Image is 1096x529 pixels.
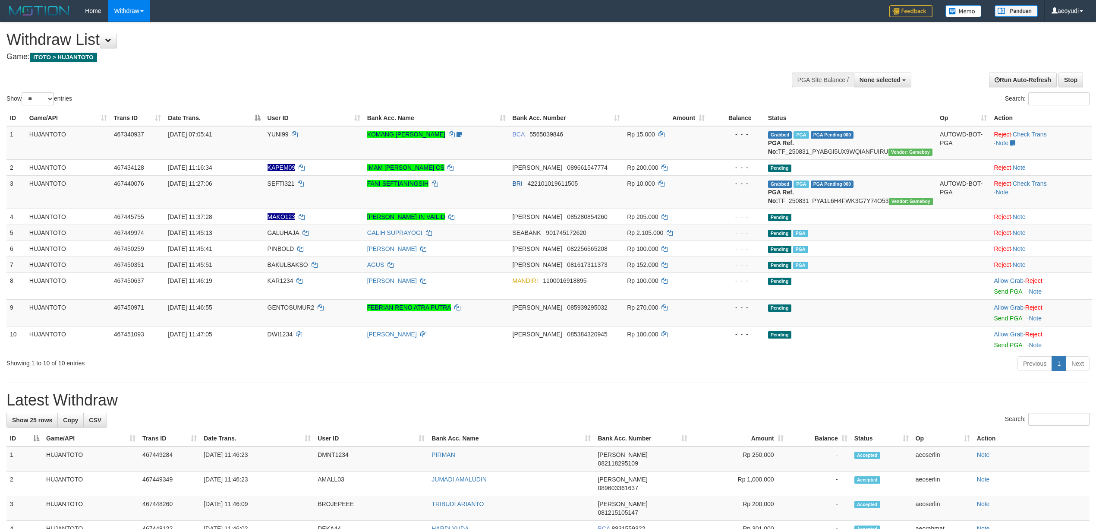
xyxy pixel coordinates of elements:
[627,180,655,187] span: Rp 10.000
[513,164,562,171] span: [PERSON_NAME]
[367,245,417,252] a: [PERSON_NAME]
[200,431,314,447] th: Date Trans.: activate to sort column ascending
[793,246,808,253] span: Marked by aeoserlin
[1025,304,1042,311] a: Reject
[314,496,428,521] td: BROJEPEEE
[811,131,854,139] span: PGA Pending
[200,496,314,521] td: [DATE] 11:46:09
[712,244,761,253] div: - - -
[598,460,638,467] span: Copy 082118295109 to clipboard
[367,331,417,338] a: [PERSON_NAME]
[43,496,139,521] td: HUJANTOTO
[268,245,294,252] span: PINBOLD
[114,245,144,252] span: 467450259
[528,180,578,187] span: Copy 422101019611505 to clipboard
[712,303,761,312] div: - - -
[543,277,586,284] span: Copy 1100016918895 to clipboard
[792,73,854,87] div: PGA Site Balance /
[367,304,451,311] a: FEBRIAN RENO ATRA PUTRA
[168,164,212,171] span: [DATE] 11:16:34
[989,73,1057,87] a: Run Auto-Refresh
[114,277,144,284] span: 467450637
[1029,315,1042,322] a: Note
[793,262,808,269] span: Marked by aeoserlin
[268,213,296,220] span: Nama rekening ada tanda titik/strip, harap diedit
[598,485,638,491] span: Copy 089603361637 to clipboard
[787,496,851,521] td: -
[268,304,315,311] span: GENTOSUMUR2
[598,509,638,516] span: Copy 081215105147 to clipboard
[794,181,809,188] span: Marked by aeorahmat
[712,276,761,285] div: - - -
[1029,342,1042,348] a: Note
[768,189,794,204] b: PGA Ref. No:
[990,175,1092,209] td: · ·
[1025,331,1042,338] a: Reject
[990,110,1092,126] th: Action
[546,229,586,236] span: Copy 901745172620 to clipboard
[912,431,973,447] th: Op: activate to sort column ascending
[6,53,722,61] h4: Game:
[367,164,444,171] a: IMAM [PERSON_NAME] CS
[851,431,912,447] th: Status: activate to sort column ascending
[567,261,607,268] span: Copy 081617311373 to clipboard
[990,299,1092,326] td: ·
[691,472,787,496] td: Rp 1,000,000
[712,228,761,237] div: - - -
[6,159,26,175] td: 2
[994,277,1025,284] span: ·
[624,110,708,126] th: Amount: activate to sort column ascending
[367,261,384,268] a: AGUS
[168,245,212,252] span: [DATE] 11:45:41
[712,212,761,221] div: - - -
[994,164,1011,171] a: Reject
[768,246,791,253] span: Pending
[1013,180,1047,187] a: Check Trans
[364,110,509,126] th: Bank Acc. Name: activate to sort column ascending
[990,241,1092,257] td: ·
[977,476,990,483] a: Note
[513,131,525,138] span: BCA
[431,476,487,483] a: JUMADI AMALUDIN
[314,431,428,447] th: User ID: activate to sort column ascending
[513,261,562,268] span: [PERSON_NAME]
[26,272,110,299] td: HUJANTOTO
[6,431,43,447] th: ID: activate to sort column descending
[888,149,932,156] span: Vendor URL: https://payment21.1velocity.biz
[567,245,607,252] span: Copy 082256565208 to clipboard
[994,331,1023,338] a: Allow Grab
[567,213,607,220] span: Copy 085280854260 to clipboard
[30,53,97,62] span: ITOTO > HUJANTOTO
[43,431,139,447] th: Game/API: activate to sort column ascending
[6,413,58,428] a: Show 25 rows
[712,163,761,172] div: - - -
[994,261,1011,268] a: Reject
[936,110,991,126] th: Op: activate to sort column ascending
[139,447,200,472] td: 467449284
[114,261,144,268] span: 467450351
[6,272,26,299] td: 8
[994,180,1011,187] a: Reject
[994,213,1011,220] a: Reject
[6,225,26,241] td: 5
[6,299,26,326] td: 9
[83,413,107,428] a: CSV
[139,472,200,496] td: 467449349
[168,277,212,284] span: [DATE] 11:46:19
[1013,261,1026,268] a: Note
[168,331,212,338] span: [DATE] 11:47:05
[708,110,765,126] th: Balance
[994,342,1022,348] a: Send PGA
[367,277,417,284] a: [PERSON_NAME]
[1066,356,1090,371] a: Next
[990,159,1092,175] td: ·
[26,225,110,241] td: HUJANTOTO
[936,175,991,209] td: AUTOWD-BOT-PGA
[598,500,647,507] span: [PERSON_NAME]
[994,315,1022,322] a: Send PGA
[627,304,658,311] span: Rp 270.000
[6,496,43,521] td: 3
[990,272,1092,299] td: ·
[200,472,314,496] td: [DATE] 11:46:23
[168,229,212,236] span: [DATE] 11:45:13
